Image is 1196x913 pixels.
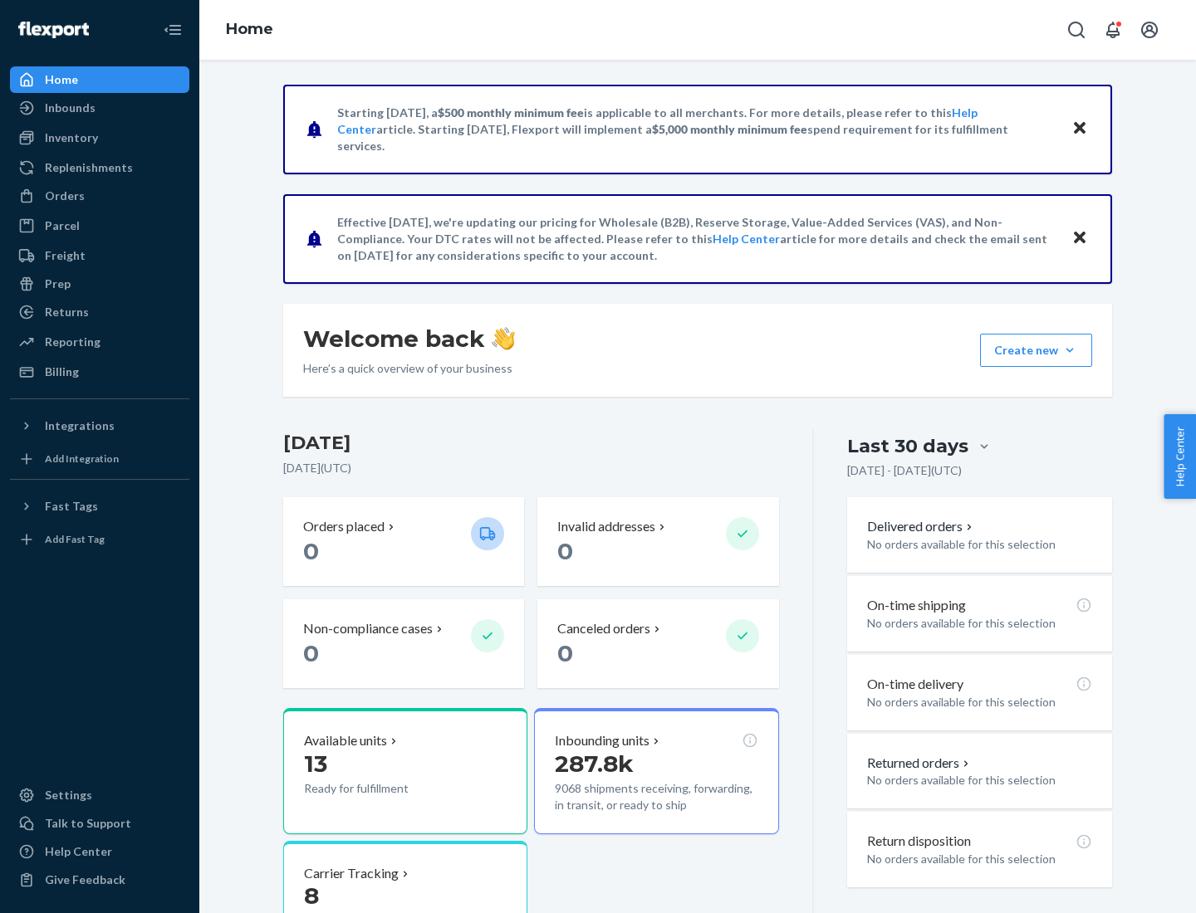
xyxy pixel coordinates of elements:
[337,105,1056,154] p: Starting [DATE], a is applicable to all merchants. For more details, please refer to this article...
[303,537,319,565] span: 0
[10,359,189,385] a: Billing
[10,95,189,121] a: Inbounds
[45,276,71,292] div: Prep
[10,413,189,439] button: Integrations
[45,452,119,466] div: Add Integration
[867,851,1092,867] p: No orders available for this selection
[45,71,78,88] div: Home
[10,810,189,837] a: Talk to Support
[10,242,189,269] a: Freight
[537,599,778,688] button: Canceled orders 0
[283,599,524,688] button: Non-compliance cases 0
[10,154,189,181] a: Replenishments
[283,708,527,834] button: Available units13Ready for fulfillment
[45,217,80,234] div: Parcel
[10,271,189,297] a: Prep
[10,329,189,355] a: Reporting
[10,66,189,93] a: Home
[10,183,189,209] a: Orders
[45,247,86,264] div: Freight
[45,787,92,803] div: Settings
[45,129,98,146] div: Inventory
[1164,414,1196,499] button: Help Center
[867,694,1092,710] p: No orders available for this selection
[867,517,976,536] button: Delivered orders
[10,124,189,151] a: Inventory
[557,537,573,565] span: 0
[867,832,971,851] p: Return disposition
[557,619,650,638] p: Canceled orders
[45,304,89,320] div: Returns
[45,532,105,546] div: Add Fast Tag
[10,838,189,865] a: Help Center
[555,780,757,813] p: 9068 shipments receiving, forwarding, in transit, or ready to ship
[303,324,515,354] h1: Welcome back
[18,22,89,38] img: Flexport logo
[303,639,319,667] span: 0
[10,212,189,239] a: Parcel
[867,596,966,615] p: On-time shipping
[557,639,573,667] span: 0
[45,498,98,515] div: Fast Tags
[304,731,387,750] p: Available units
[555,749,634,778] span: 287.8k
[438,105,584,120] span: $500 monthly minimum fee
[557,517,655,536] p: Invalid addresses
[45,100,96,116] div: Inbounds
[45,815,131,832] div: Talk to Support
[847,462,962,479] p: [DATE] - [DATE] ( UTC )
[555,731,649,750] p: Inbounding units
[304,780,458,797] p: Ready for fulfillment
[45,417,115,434] div: Integrations
[1096,13,1130,46] button: Open notifications
[867,772,1092,788] p: No orders available for this selection
[226,20,273,38] a: Home
[867,615,1092,632] p: No orders available for this selection
[45,871,125,888] div: Give Feedback
[10,782,189,808] a: Settings
[213,6,287,54] ol: breadcrumbs
[980,334,1092,367] button: Create new
[534,708,778,834] button: Inbounding units287.8k9068 shipments receiving, forwarding, in transit, or ready to ship
[1069,227,1091,251] button: Close
[10,493,189,520] button: Fast Tags
[10,299,189,325] a: Returns
[304,864,399,883] p: Carrier Tracking
[156,13,189,46] button: Close Navigation
[867,536,1092,553] p: No orders available for this selection
[1060,13,1093,46] button: Open Search Box
[337,214,1056,264] p: Effective [DATE], we're updating our pricing for Wholesale (B2B), Reserve Storage, Value-Added Se...
[283,497,524,586] button: Orders placed 0
[10,526,189,553] a: Add Fast Tag
[304,749,327,778] span: 13
[847,433,968,459] div: Last 30 days
[303,360,515,377] p: Here’s a quick overview of your business
[304,881,319,910] span: 8
[867,675,963,694] p: On-time delivery
[867,754,973,773] button: Returned orders
[45,188,85,204] div: Orders
[45,159,133,176] div: Replenishments
[652,122,807,136] span: $5,000 monthly minimum fee
[283,460,779,476] p: [DATE] ( UTC )
[45,843,112,860] div: Help Center
[537,497,778,586] button: Invalid addresses 0
[713,232,780,246] a: Help Center
[45,334,100,350] div: Reporting
[10,867,189,893] button: Give Feedback
[303,517,385,536] p: Orders placed
[492,327,515,350] img: hand-wave emoji
[1133,13,1166,46] button: Open account menu
[283,430,779,456] h3: [DATE]
[10,446,189,472] a: Add Integration
[45,364,79,380] div: Billing
[1069,117,1091,141] button: Close
[303,619,433,638] p: Non-compliance cases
